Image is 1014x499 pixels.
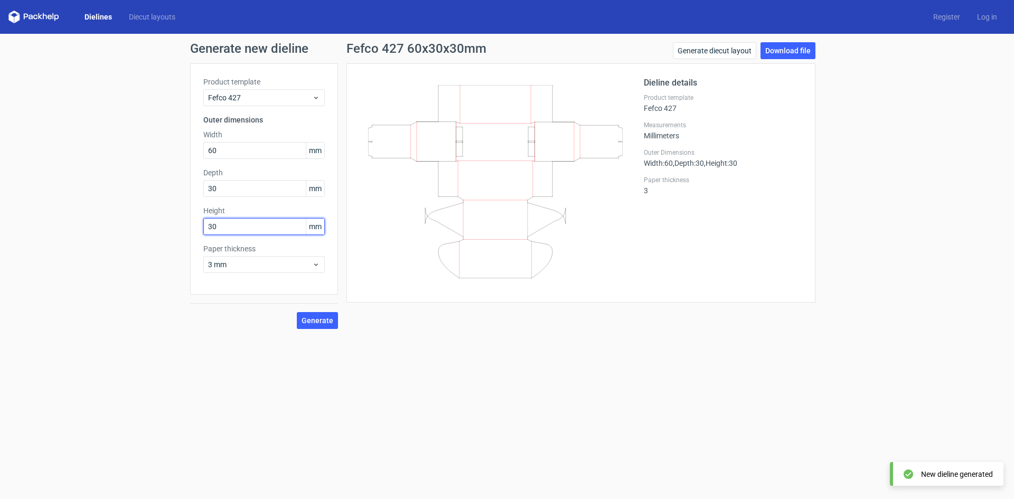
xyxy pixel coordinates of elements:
a: Log in [969,12,1006,22]
label: Outer Dimensions [644,148,802,157]
h1: Fefco 427 60x30x30mm [346,42,486,55]
label: Width [203,129,325,140]
div: Fefco 427 [644,93,802,112]
span: mm [306,219,324,234]
h3: Outer dimensions [203,115,325,125]
div: New dieline generated [921,469,993,479]
h1: Generate new dieline [190,42,824,55]
span: Generate [302,317,333,324]
span: , Height : 30 [704,159,737,167]
a: Download file [760,42,815,59]
span: 3 mm [208,259,312,270]
label: Product template [644,93,802,102]
a: Generate diecut layout [673,42,756,59]
label: Product template [203,77,325,87]
span: mm [306,181,324,196]
div: Millimeters [644,121,802,140]
div: 3 [644,176,802,195]
label: Measurements [644,121,802,129]
label: Depth [203,167,325,178]
label: Paper thickness [644,176,802,184]
span: mm [306,143,324,158]
a: Dielines [76,12,120,22]
button: Generate [297,312,338,329]
a: Register [925,12,969,22]
h2: Dieline details [644,77,802,89]
span: Width : 60 [644,159,673,167]
span: Fefco 427 [208,92,312,103]
label: Height [203,205,325,216]
span: , Depth : 30 [673,159,704,167]
label: Paper thickness [203,243,325,254]
a: Diecut layouts [120,12,184,22]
